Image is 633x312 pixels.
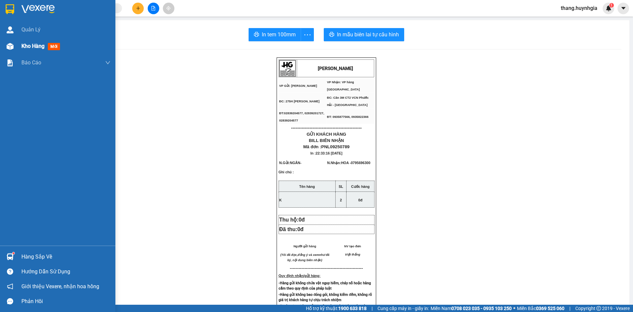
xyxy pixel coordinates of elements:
[279,274,320,278] strong: Quy định nhận/gửi hàng:
[327,81,360,91] span: VP Nhận: VP hàng [GEOGRAPHIC_DATA]
[309,138,344,143] span: BILL BIÊN NHẬN
[279,100,319,103] span: ĐC: 275H [PERSON_NAME]
[279,170,294,179] span: Ghi chú :
[148,3,159,14] button: file-add
[293,245,316,248] span: Người gửi hàng
[279,60,296,77] img: logo
[163,3,174,14] button: aim
[279,84,317,87] span: VP Gửi: [PERSON_NAME]
[321,144,349,149] span: PNL09250789
[279,112,324,122] span: ĐT:02839204577, 02839201727, 02839204577
[618,3,629,14] button: caret-down
[338,306,367,311] strong: 1900 633 818
[517,305,564,312] span: Miền Bắc
[301,31,314,39] span: more
[279,198,282,202] span: K
[327,96,369,107] span: ĐC: Căn 3M CT2 VCN Phước Hải - [GEOGRAPHIC_DATA]
[279,293,372,302] strong: -Hàng gửi không bao đóng gói, không kiểm đếm, không rõ giá trị khách hàng tự chịu trách nhiệm
[318,66,353,71] strong: [PERSON_NAME]
[351,161,370,165] span: 0795696300
[294,266,363,271] span: -----------------------------------------------
[13,252,15,254] sup: 1
[372,305,373,312] span: |
[287,253,329,262] em: như đã ký, nội dung biên nhận)
[303,144,350,149] span: Mã đơn :
[166,6,171,11] span: aim
[132,3,144,14] button: plus
[536,306,564,311] strong: 0369 525 060
[7,43,14,50] img: warehouse-icon
[306,305,367,312] span: Hỗ trợ kỹ thuật:
[279,281,371,291] strong: -Hàng gửi không chứa vật nguy hiểm, cháy nổ hoặc hàng cấm theo quy định của pháp luật
[279,226,304,232] span: Đã thu:
[21,43,45,49] span: Kho hàng
[606,5,612,11] img: icon-new-feature
[280,253,319,257] em: (Tôi đã đọc,đồng ý và xem
[327,115,369,119] span: ĐT: 0935877566, 0935822366
[105,60,110,65] span: down
[329,32,334,38] span: printer
[7,268,13,275] span: question-circle
[569,305,570,312] span: |
[345,253,360,256] span: Việt thắng
[307,132,346,137] span: GỬI KHÁCH HÀNG
[21,252,110,262] div: Hàng sắp về
[513,307,515,310] span: ⚪️
[358,198,362,202] span: 0đ
[311,151,343,155] span: In :
[451,306,512,311] strong: 0708 023 035 - 0935 103 250
[290,161,300,165] span: NGÂN
[297,226,304,232] span: 0đ
[596,306,601,311] span: copyright
[300,161,302,165] span: -
[7,253,14,260] img: warehouse-icon
[21,58,41,67] span: Báo cáo
[301,28,314,41] button: more
[610,3,613,8] span: 1
[556,4,603,12] span: thang.huynhgia
[341,161,370,165] span: HOA -
[7,26,14,33] img: warehouse-icon
[21,267,110,277] div: Hướng dẫn sử dụng
[254,32,259,38] span: printer
[324,28,404,41] button: printerIn mẫu biên lai tự cấu hình
[7,298,13,304] span: message
[136,6,140,11] span: plus
[327,161,370,165] span: N.Nhận:
[262,30,296,39] span: In tem 100mm
[620,5,626,11] span: caret-down
[431,305,512,312] span: Miền Nam
[7,283,13,290] span: notification
[339,185,343,189] strong: SL
[299,185,315,189] strong: Tên hàng
[21,282,99,291] span: Giới thiệu Vexere, nhận hoa hồng
[290,266,294,271] span: ---
[299,217,305,223] span: 0đ
[351,185,370,189] strong: Cước hàng
[21,296,110,306] div: Phản hồi
[344,245,361,248] span: NV tạo đơn
[6,4,14,14] img: logo-vxr
[151,6,156,11] span: file-add
[291,125,362,130] span: ----------------------------------------------
[316,151,343,155] span: 22:33:16 [DATE]
[279,161,301,165] span: N.Gửi:
[7,59,14,66] img: solution-icon
[337,30,399,39] span: In mẫu biên lai tự cấu hình
[609,3,614,8] sup: 1
[21,25,41,34] span: Quản Lý
[340,198,342,202] span: 2
[48,43,60,50] span: mới
[377,305,429,312] span: Cung cấp máy in - giấy in:
[249,28,301,41] button: printerIn tem 100mm
[279,217,308,223] span: Thu hộ:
